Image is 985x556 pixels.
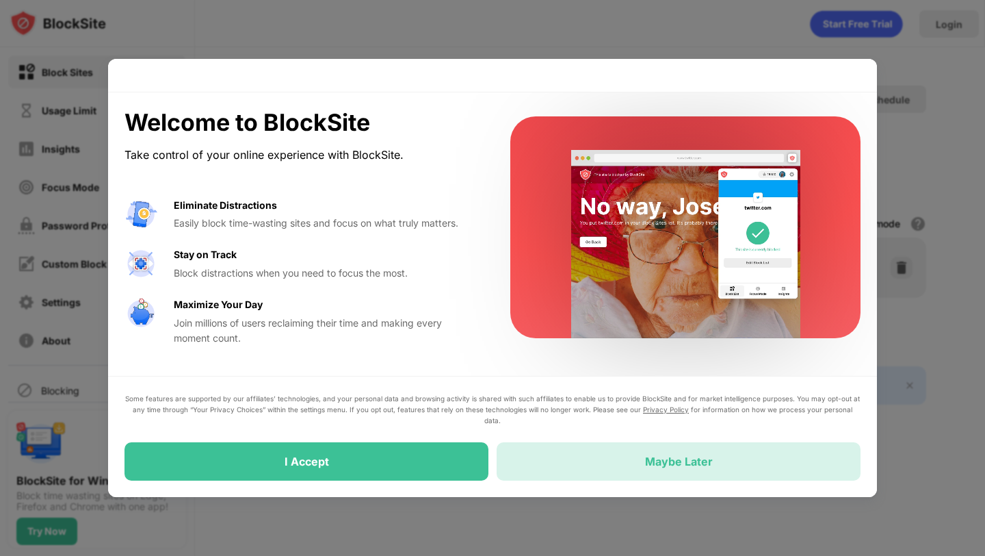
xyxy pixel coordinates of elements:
[645,455,713,468] div: Maybe Later
[124,109,477,137] div: Welcome to BlockSite
[285,455,329,468] div: I Accept
[124,297,157,330] img: value-safe-time.svg
[643,405,689,414] a: Privacy Policy
[124,247,157,280] img: value-focus.svg
[124,145,477,165] div: Take control of your online experience with BlockSite.
[174,198,277,213] div: Eliminate Distractions
[124,198,157,231] img: value-avoid-distractions.svg
[124,393,861,426] div: Some features are supported by our affiliates’ technologies, and your personal data and browsing ...
[174,316,477,346] div: Join millions of users reclaiming their time and making every moment count.
[174,247,237,262] div: Stay on Track
[174,266,477,281] div: Block distractions when you need to focus the most.
[174,297,263,312] div: Maximize Your Day
[174,216,477,231] div: Easily block time-wasting sites and focus on what truly matters.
